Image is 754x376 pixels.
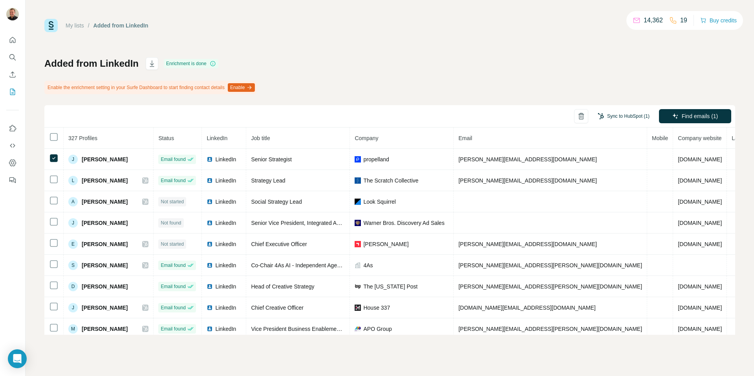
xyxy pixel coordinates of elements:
span: 327 Profiles [68,135,97,141]
div: J [68,303,78,312]
span: Not started [161,241,184,248]
span: Mobile [652,135,668,141]
span: LinkedIn [215,198,236,206]
button: My lists [6,85,19,99]
span: [PERSON_NAME] [82,261,128,269]
div: E [68,239,78,249]
img: LinkedIn logo [207,220,213,226]
span: [PERSON_NAME][EMAIL_ADDRESS][DOMAIN_NAME] [458,241,597,247]
h1: Added from LinkedIn [44,57,139,70]
img: company-logo [355,177,361,184]
span: Vice President Business Enablement I Chief of Staff [251,326,377,332]
div: Enrichment is done [164,59,218,68]
img: Surfe Logo [44,19,58,32]
div: J [68,155,78,164]
span: [DOMAIN_NAME] [678,326,722,332]
span: The Scratch Collective [363,177,418,184]
span: Email [458,135,472,141]
span: Email found [161,325,185,332]
span: Email found [161,262,185,269]
button: Enable [228,83,255,92]
span: [DOMAIN_NAME] [678,305,722,311]
span: Find emails (1) [682,112,718,120]
button: Buy credits [700,15,737,26]
img: company-logo [355,305,361,311]
span: [DOMAIN_NAME] [678,241,722,247]
p: 19 [680,16,687,25]
span: Email found [161,304,185,311]
span: [DOMAIN_NAME][EMAIL_ADDRESS][DOMAIN_NAME] [458,305,595,311]
button: Feedback [6,173,19,187]
div: Added from LinkedIn [93,22,148,29]
img: LinkedIn logo [207,305,213,311]
span: Status [158,135,174,141]
img: Avatar [6,8,19,20]
span: Chief Executive Officer [251,241,307,247]
span: [PERSON_NAME][EMAIL_ADDRESS][PERSON_NAME][DOMAIN_NAME] [458,262,642,268]
a: My lists [66,22,84,29]
span: LinkedIn [215,177,236,184]
div: Open Intercom Messenger [8,349,27,368]
img: LinkedIn logo [207,177,213,184]
img: LinkedIn logo [207,262,213,268]
span: LinkedIn [215,155,236,163]
span: [PERSON_NAME] [82,219,128,227]
img: company-logo [355,220,361,226]
span: Warner Bros. Discovery Ad Sales [363,219,444,227]
span: [PERSON_NAME] [82,155,128,163]
div: M [68,324,78,334]
span: Not started [161,198,184,205]
div: Enable the enrichment setting in your Surfe Dashboard to start finding contact details [44,81,256,94]
p: 14,362 [644,16,663,25]
span: Senior Vice President, Integrated Advertising Sales [251,220,375,226]
span: Company [355,135,378,141]
span: Email found [161,156,185,163]
span: [PERSON_NAME] [82,198,128,206]
span: [DOMAIN_NAME] [678,283,722,290]
span: [PERSON_NAME][EMAIL_ADDRESS][PERSON_NAME][DOMAIN_NAME] [458,326,642,332]
div: S [68,261,78,270]
span: Chief Creative Officer [251,305,304,311]
img: company-logo [355,156,361,162]
div: A [68,197,78,206]
img: company-logo [355,283,361,290]
img: LinkedIn logo [207,283,213,290]
span: House 337 [363,304,390,312]
span: [PERSON_NAME][EMAIL_ADDRESS][DOMAIN_NAME] [458,177,597,184]
span: LinkedIn [215,304,236,312]
div: L [68,176,78,185]
img: LinkedIn logo [207,156,213,162]
img: company-logo [355,199,361,205]
span: [DOMAIN_NAME] [678,156,722,162]
li: / [88,22,90,29]
img: LinkedIn logo [207,199,213,205]
span: LinkedIn [207,135,227,141]
img: company-logo [355,241,361,247]
span: LinkedIn [215,219,236,227]
span: [PERSON_NAME] [82,283,128,290]
span: Co-Chair 4As AI - Independent Agencies (IAAC) [251,262,368,268]
button: Quick start [6,33,19,47]
span: Head of Creative Strategy [251,283,314,290]
span: 4As [363,261,373,269]
span: propelland [363,155,389,163]
button: Enrich CSV [6,68,19,82]
span: [DOMAIN_NAME] [678,199,722,205]
button: Search [6,50,19,64]
img: company-logo [355,326,361,332]
span: LinkedIn [215,261,236,269]
img: LinkedIn logo [207,241,213,247]
button: Find emails (1) [659,109,731,123]
span: LinkedIn [215,240,236,248]
img: LinkedIn logo [207,326,213,332]
span: [PERSON_NAME] [82,177,128,184]
span: [PERSON_NAME][EMAIL_ADDRESS][DOMAIN_NAME] [458,156,597,162]
span: LinkedIn [215,283,236,290]
span: Email found [161,283,185,290]
span: Landline [732,135,752,141]
button: Use Surfe on LinkedIn [6,121,19,135]
span: [PERSON_NAME] [82,304,128,312]
button: Sync to HubSpot (1) [592,110,655,122]
div: J [68,218,78,228]
span: Company website [678,135,721,141]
